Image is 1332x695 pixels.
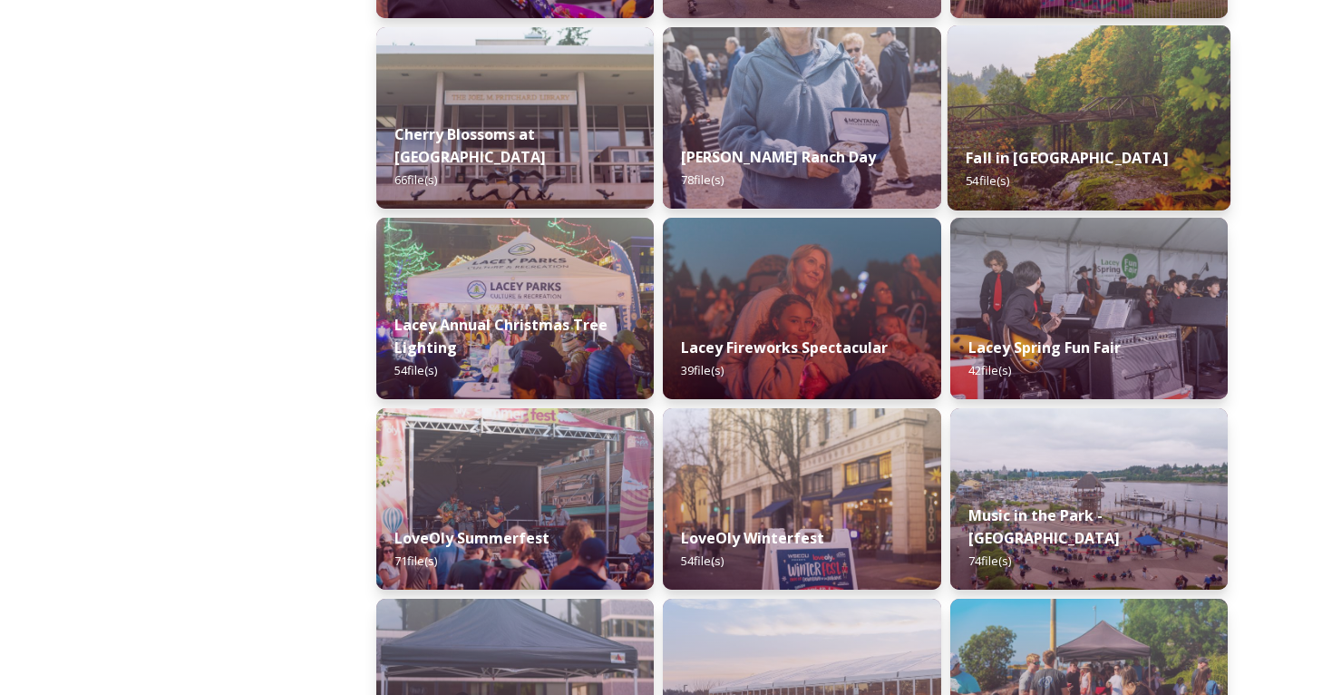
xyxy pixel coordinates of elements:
span: 39 file(s) [681,362,724,378]
strong: Fall in [GEOGRAPHIC_DATA] [966,148,1167,168]
span: 66 file(s) [394,171,437,188]
img: 114c6537-c54c-4cda-af2c-6cd8f92b8b69.jpg [950,408,1228,590]
img: 339e8675-5f41-4d5c-b4cb-eec0fd03f562.jpg [376,27,654,209]
img: b2970ade-8938-49e1-b037-13e2dea33c6a.jpg [663,408,940,590]
strong: [PERSON_NAME] Ranch Day [681,147,876,167]
img: 6b6f60ce-a974-4416-aa53-6884261392b2.jpg [376,408,654,590]
strong: Lacey Fireworks Spectacular [681,338,888,357]
strong: Music in the Park - [GEOGRAPHIC_DATA] [968,505,1120,548]
img: 823b990b-eeba-43bf-983c-afe599b3890c.jpg [663,218,940,399]
img: 51f506b8-f267-401a-9e29-2b4c7e7ef4b8.jpg [376,218,654,399]
span: 42 file(s) [968,362,1011,378]
span: 54 file(s) [681,553,724,569]
img: 01ec43dc-1005-4dd4-b804-00a8354e860b.jpg [950,218,1228,399]
img: 24e5af3a-7ab0-4d58-92f2-b560957fec0c.jpg [663,27,940,209]
strong: Lacey Spring Fun Fair [968,338,1121,357]
strong: Lacey Annual Christmas Tree Lighting [394,315,608,357]
span: 54 file(s) [966,172,1009,189]
img: 823c9382-b776-4b1f-b402-035f844d5761.jpg [948,25,1230,210]
strong: LoveOly Summerfest [394,528,549,548]
span: 78 file(s) [681,171,724,188]
strong: LoveOly Winterfest [681,528,824,548]
span: 71 file(s) [394,553,437,569]
span: 74 file(s) [968,553,1011,569]
span: 54 file(s) [394,362,437,378]
strong: Cherry Blossoms at [GEOGRAPHIC_DATA] [394,124,546,167]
